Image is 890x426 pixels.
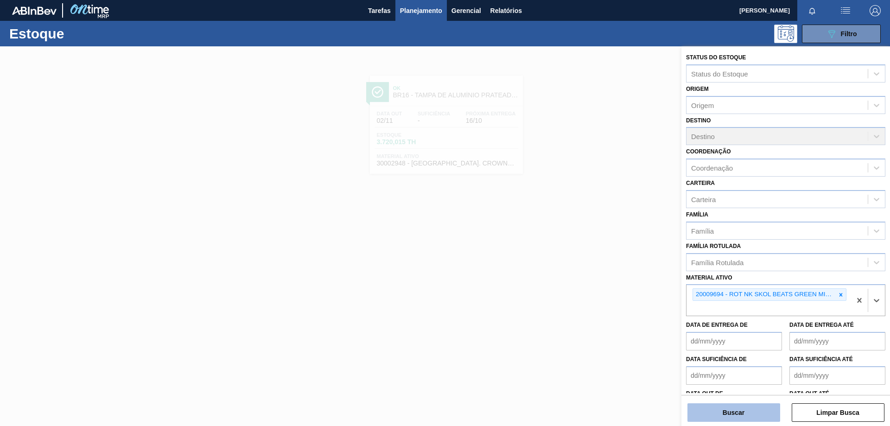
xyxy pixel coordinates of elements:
[400,5,442,16] span: Planejamento
[774,25,797,43] div: Pogramando: nenhum usuário selecionado
[686,356,747,362] label: Data suficiência de
[691,164,733,172] div: Coordenação
[686,366,782,385] input: dd/mm/yyyy
[686,332,782,350] input: dd/mm/yyyy
[686,274,732,281] label: Material ativo
[12,6,57,15] img: TNhmsLtSVTkK8tSr43FrP2fwEKptu5GPRR3wAAAABJRU5ErkJggg==
[789,390,829,397] label: Data out até
[693,289,836,300] div: 20009694 - ROT NK SKOL BEATS GREEN MIX 269 CX72MIL
[691,195,716,203] div: Carteira
[686,322,748,328] label: Data de Entrega de
[686,148,731,155] label: Coordenação
[451,5,481,16] span: Gerencial
[870,5,881,16] img: Logout
[686,243,741,249] label: Família Rotulada
[789,332,885,350] input: dd/mm/yyyy
[691,101,714,109] div: Origem
[368,5,391,16] span: Tarefas
[686,211,708,218] label: Família
[686,180,715,186] label: Carteira
[789,322,854,328] label: Data de Entrega até
[9,28,148,39] h1: Estoque
[686,117,711,124] label: Destino
[789,356,853,362] label: Data suficiência até
[490,5,522,16] span: Relatórios
[686,390,723,397] label: Data out de
[797,4,827,17] button: Notificações
[686,54,746,61] label: Status do Estoque
[802,25,881,43] button: Filtro
[840,5,851,16] img: userActions
[691,227,714,235] div: Família
[691,258,744,266] div: Família Rotulada
[789,366,885,385] input: dd/mm/yyyy
[686,86,709,92] label: Origem
[691,70,748,77] div: Status do Estoque
[841,30,857,38] span: Filtro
